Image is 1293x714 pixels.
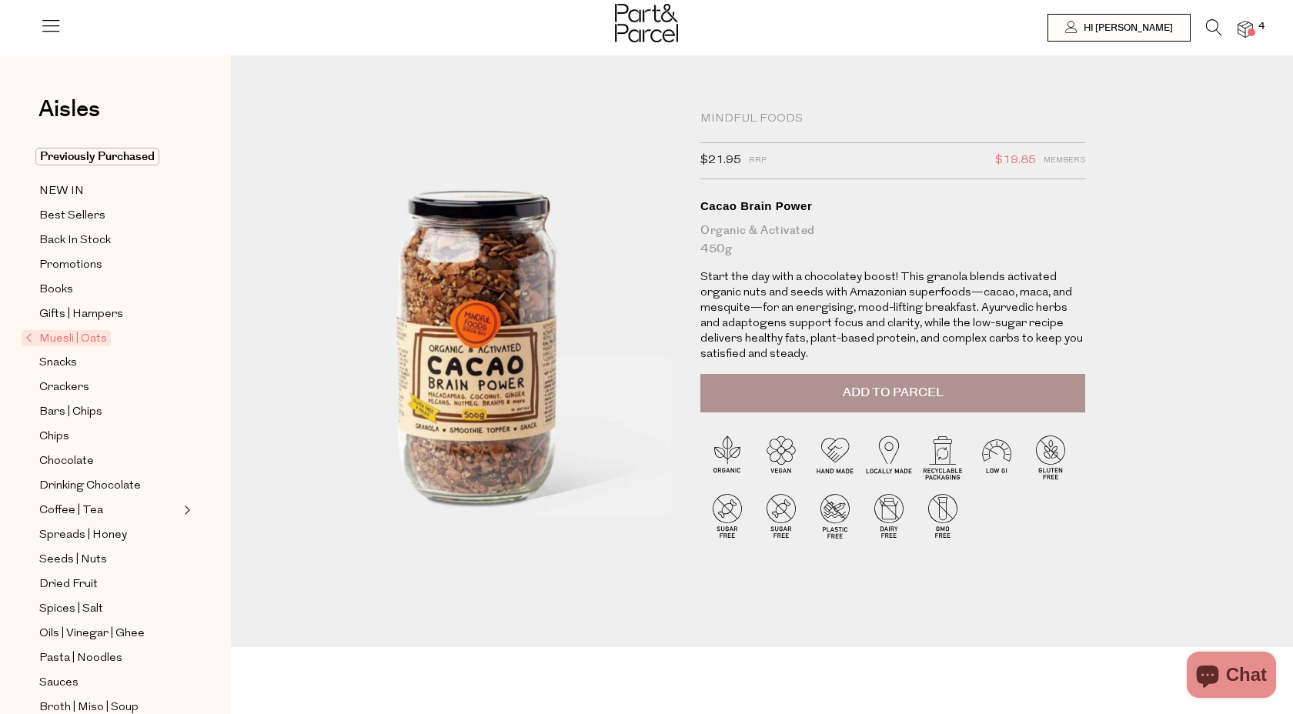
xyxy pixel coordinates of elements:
p: Start the day with a chocolatey boost! This granola blends activated organic nuts and seeds with ... [700,270,1085,362]
img: P_P-ICONS-Live_Bec_V11_Vegan.svg [754,430,808,484]
a: Aisles [38,98,100,136]
a: 4 [1238,21,1253,37]
span: NEW IN [39,182,84,201]
img: P_P-ICONS-Live_Bec_V11_Gluten_Free.svg [1024,430,1077,484]
a: Crackers [39,378,179,397]
span: Crackers [39,379,89,397]
span: Drinking Chocolate [39,477,141,495]
a: Promotions [39,255,179,275]
span: Gifts | Hampers [39,305,123,324]
a: Best Sellers [39,206,179,225]
img: P_P-ICONS-Live_Bec_V11_Recyclable_Packaging.svg [916,430,970,484]
span: Bars | Chips [39,403,102,422]
span: $19.85 [995,151,1036,171]
span: Spreads | Honey [39,526,127,545]
inbox-online-store-chat: Shopify online store chat [1182,652,1281,702]
span: Sauces [39,674,79,692]
span: $21.95 [700,151,741,171]
span: Best Sellers [39,207,105,225]
span: Members [1044,151,1085,171]
img: Cacao Brain Power [277,117,677,589]
button: Expand/Collapse Coffee | Tea [180,501,191,519]
span: Oils | Vinegar | Ghee [39,625,145,643]
a: Bars | Chips [39,402,179,422]
img: P_P-ICONS-Live_Bec_V11_Sugar_Free.svg [754,489,808,542]
img: P_P-ICONS-Live_Bec_V11_Dairy_Free.svg [862,489,916,542]
span: Coffee | Tea [39,502,103,520]
span: Aisles [38,92,100,126]
img: P_P-ICONS-Live_Bec_V11_Sugar_Free.svg [700,489,754,542]
span: Seeds | Nuts [39,551,107,569]
a: Pasta | Noodles [39,649,179,668]
a: Dried Fruit [39,575,179,594]
img: P_P-ICONS-Live_Bec_V11_GMO_Free.svg [916,489,970,542]
a: Drinking Chocolate [39,476,179,495]
span: Hi [PERSON_NAME] [1080,22,1173,35]
a: Chocolate [39,452,179,471]
a: Spreads | Honey [39,525,179,545]
span: Books [39,281,73,299]
span: RRP [749,151,767,171]
a: Chips [39,427,179,446]
img: P_P-ICONS-Live_Bec_V11_Locally_Made_2.svg [862,430,916,484]
img: P_P-ICONS-Live_Bec_V11_Low_Gi.svg [970,430,1024,484]
a: Sauces [39,673,179,692]
span: 4 [1255,20,1268,34]
a: NEW IN [39,182,179,201]
a: Books [39,280,179,299]
a: Gifts | Hampers [39,305,179,324]
a: Hi [PERSON_NAME] [1047,14,1191,42]
span: Chips [39,428,69,446]
span: Back In Stock [39,232,111,250]
img: P_P-ICONS-Live_Bec_V11_Organic.svg [700,430,754,484]
span: Previously Purchased [35,148,159,165]
button: Add to Parcel [700,374,1085,412]
a: Back In Stock [39,231,179,250]
img: Part&Parcel [615,4,678,42]
a: Seeds | Nuts [39,550,179,569]
img: P_P-ICONS-Live_Bec_V11_Handmade.svg [808,430,862,484]
img: P_P-ICONS-Live_Bec_V11_Plastic_Free.svg [808,489,862,542]
a: Oils | Vinegar | Ghee [39,624,179,643]
span: Dried Fruit [39,576,98,594]
div: Cacao Brain Power [700,199,1085,214]
span: Chocolate [39,452,94,471]
a: Previously Purchased [39,148,179,166]
span: Pasta | Noodles [39,649,122,668]
a: Coffee | Tea [39,501,179,520]
a: Muesli | Oats [25,329,179,348]
span: Add to Parcel [843,384,944,402]
a: Snacks [39,353,179,372]
span: Muesli | Oats [22,330,111,346]
a: Spices | Salt [39,599,179,619]
span: Promotions [39,256,102,275]
div: Mindful Foods [700,112,1085,127]
div: Organic & Activated 450g [700,222,1085,259]
span: Spices | Salt [39,600,103,619]
span: Snacks [39,354,77,372]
